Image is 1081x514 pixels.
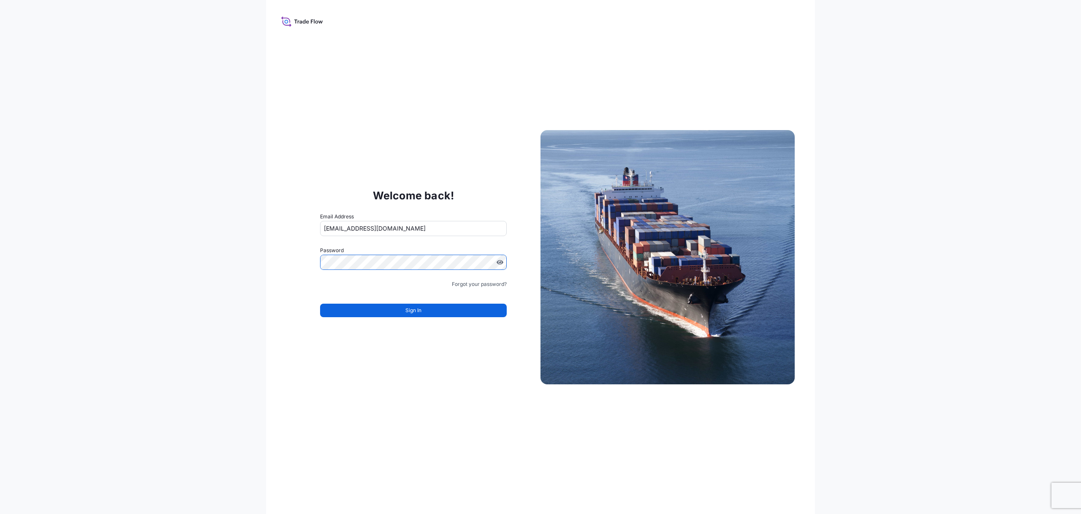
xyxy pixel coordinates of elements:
[405,306,421,315] span: Sign In
[452,280,507,288] a: Forgot your password?
[320,246,507,255] label: Password
[497,259,503,266] button: Show password
[540,130,795,384] img: Ship illustration
[320,221,507,236] input: example@gmail.com
[373,189,454,202] p: Welcome back!
[320,212,354,221] label: Email Address
[320,304,507,317] button: Sign In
